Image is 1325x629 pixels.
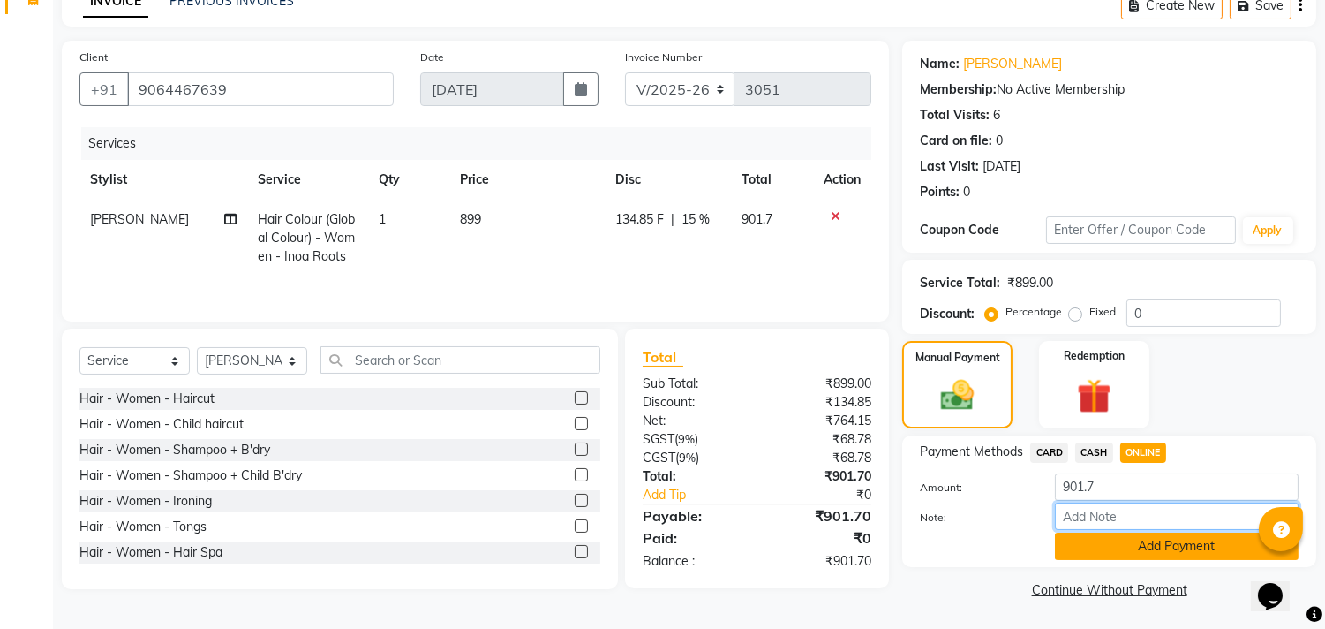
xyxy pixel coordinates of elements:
[616,210,665,229] span: 134.85 F
[813,160,871,200] th: Action
[1089,304,1116,320] label: Fixed
[643,348,683,367] span: Total
[420,49,444,65] label: Date
[625,49,702,65] label: Invoice Number
[368,160,449,200] th: Qty
[79,518,207,536] div: Hair - Women - Tongs
[757,505,885,527] div: ₹901.70
[757,412,885,430] div: ₹764.15
[679,451,696,465] span: 9%
[757,552,885,571] div: ₹901.70
[1030,443,1068,463] span: CARD
[1055,474,1299,501] input: Amount
[1055,533,1299,560] button: Add Payment
[258,211,355,264] span: Hair Colour (Global Colour) - Women - Inoa Roots
[920,443,1023,461] span: Payment Methods
[320,346,600,374] input: Search or Scan
[460,211,481,227] span: 899
[906,581,1313,600] a: Continue Without Payment
[127,72,394,106] input: Search by Name/Mobile/Email/Code
[1066,375,1122,418] img: _gift.svg
[930,376,983,414] img: _cash.svg
[79,49,108,65] label: Client
[920,106,990,125] div: Total Visits:
[79,492,212,511] div: Hair - Women - Ironing
[90,211,189,227] span: [PERSON_NAME]
[449,160,606,200] th: Price
[1064,348,1125,364] label: Redemption
[629,449,757,467] div: ( )
[379,211,386,227] span: 1
[1243,217,1293,244] button: Apply
[757,449,885,467] div: ₹68.78
[629,527,757,549] div: Paid:
[920,157,979,176] div: Last Visit:
[920,80,1299,99] div: No Active Membership
[920,55,960,73] div: Name:
[79,72,129,106] button: +91
[629,393,757,412] div: Discount:
[629,430,757,449] div: ( )
[629,375,757,393] div: Sub Total:
[606,160,731,200] th: Disc
[79,160,247,200] th: Stylist
[963,55,1062,73] a: [PERSON_NAME]
[81,127,885,160] div: Services
[79,390,215,408] div: Hair - Women - Haircut
[915,350,1000,366] label: Manual Payment
[79,415,244,434] div: Hair - Women - Child haircut
[757,527,885,549] div: ₹0
[1007,274,1053,292] div: ₹899.00
[742,211,772,227] span: 901.7
[1251,558,1307,611] iframe: chat widget
[920,274,1000,292] div: Service Total:
[629,486,779,504] a: Add Tip
[79,441,270,459] div: Hair - Women - Shampoo + B'dry
[79,466,302,485] div: Hair - Women - Shampoo + Child B'dry
[1046,216,1235,244] input: Enter Offer / Coupon Code
[643,450,675,466] span: CGST
[629,505,757,527] div: Payable:
[993,106,1000,125] div: 6
[907,480,1042,496] label: Amount:
[1055,503,1299,530] input: Add Note
[907,510,1042,526] label: Note:
[1005,304,1062,320] label: Percentage
[982,157,1020,176] div: [DATE]
[920,80,997,99] div: Membership:
[1075,443,1113,463] span: CASH
[757,375,885,393] div: ₹899.00
[920,183,960,201] div: Points:
[996,132,1003,150] div: 0
[643,431,674,447] span: SGST
[247,160,369,200] th: Service
[963,183,970,201] div: 0
[79,543,222,562] div: Hair - Women - Hair Spa
[757,393,885,412] div: ₹134.85
[920,132,992,150] div: Card on file:
[920,221,1046,239] div: Coupon Code
[629,467,757,486] div: Total:
[757,430,885,449] div: ₹68.78
[672,210,675,229] span: |
[629,412,757,430] div: Net:
[757,467,885,486] div: ₹901.70
[629,552,757,571] div: Balance :
[731,160,813,200] th: Total
[682,210,711,229] span: 15 %
[779,486,885,504] div: ₹0
[920,305,975,323] div: Discount:
[1120,443,1166,463] span: ONLINE
[678,432,695,446] span: 9%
